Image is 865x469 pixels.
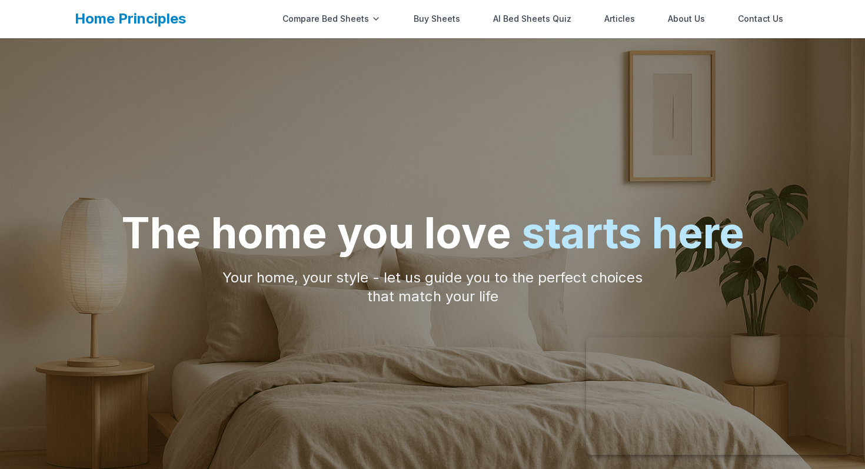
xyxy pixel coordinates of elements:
h1: The home you love [121,212,744,254]
a: AI Bed Sheets Quiz [486,7,578,31]
span: starts here [521,207,744,258]
a: Contact Us [731,7,790,31]
a: Home Principles [75,10,186,27]
a: Articles [597,7,642,31]
div: Compare Bed Sheets [275,7,388,31]
a: Buy Sheets [407,7,467,31]
a: About Us [661,7,712,31]
p: Your home, your style - let us guide you to the perfect choices that match your life [207,268,658,306]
